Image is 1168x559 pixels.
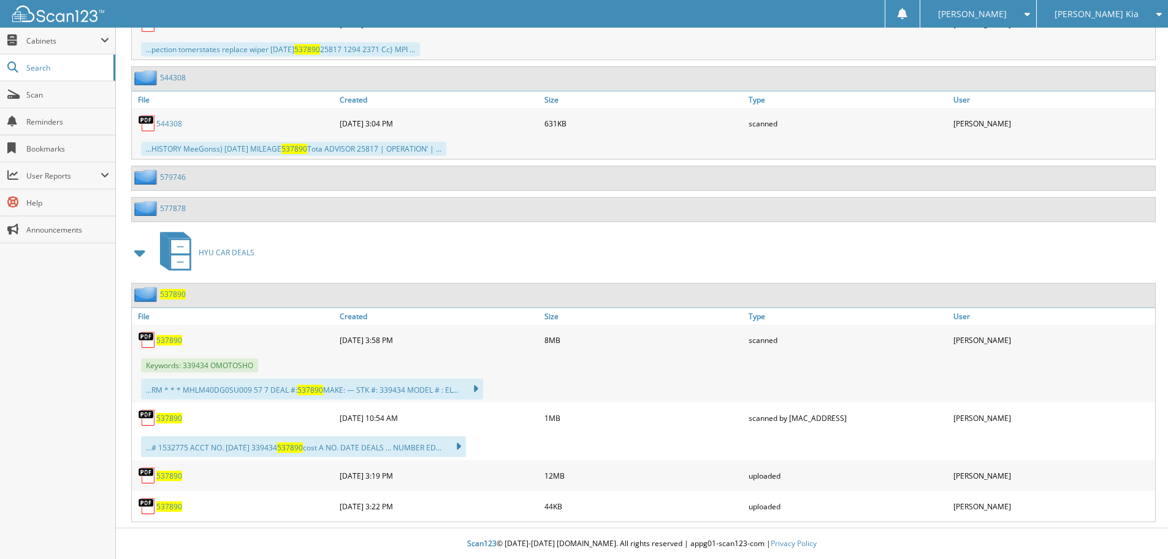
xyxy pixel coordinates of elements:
a: 544308 [160,72,186,83]
a: 537890 [156,335,182,345]
iframe: Chat Widget [1107,500,1168,559]
div: [PERSON_NAME] [950,328,1155,352]
div: scanned [746,111,950,136]
img: PDF.png [138,409,156,427]
a: 537890 [156,471,182,481]
div: [DATE] 3:58 PM [337,328,541,352]
img: PDF.png [138,114,156,133]
a: 537890 [156,501,182,512]
div: ...# 1532775 ACCT NO. [DATE] 339434 cost A NO. DATE DEALS ... NUMBER ED... [141,436,466,457]
span: Keywords: 339434 OMOTOSHO [141,358,258,372]
a: File [132,91,337,108]
span: Help [26,198,109,208]
span: Scan [26,90,109,100]
span: Scan123 [467,538,497,549]
div: scanned by [MAC_ADDRESS] [746,406,950,430]
img: folder2.png [134,201,160,216]
div: uploaded [746,494,950,519]
div: © [DATE]-[DATE] [DOMAIN_NAME]. All rights reserved | appg01-scan123-com | [116,529,1168,559]
span: Announcements [26,225,109,235]
a: 537890 [160,289,186,299]
div: [PERSON_NAME] [950,406,1155,430]
a: Created [337,308,541,325]
img: PDF.png [138,331,156,349]
span: User Reports [26,171,101,181]
a: File [132,308,337,325]
span: 537890 [297,385,323,395]
a: 544308 [156,118,182,129]
span: 537890 [294,44,320,55]
span: 537890 [277,442,303,453]
span: Bookmarks [26,144,109,154]
div: ...pection tomerstates replace wiper [DATE] 25817 1294 2371 Cc} MPI ... [141,42,420,56]
div: [DATE] 3:22 PM [337,494,541,519]
a: Created [337,91,541,108]
div: [PERSON_NAME] [950,111,1155,136]
div: 8MB [541,328,746,352]
div: 631KB [541,111,746,136]
div: uploaded [746,463,950,488]
img: folder2.png [134,70,160,85]
span: Cabinets [26,36,101,46]
div: ...RM * * * MHLM40DG0SU009 57 7 DEAL #: MAKE: — STK #: 339434 MODEL # : EL... [141,379,483,399]
a: User [950,91,1155,108]
div: [DATE] 10:54 AM [337,406,541,430]
a: Privacy Policy [771,538,817,549]
span: Reminders [26,117,109,127]
span: Search [26,63,107,73]
a: Size [541,91,746,108]
span: [PERSON_NAME] Kia [1055,10,1139,18]
a: 579746 [160,172,186,182]
span: 537890 [281,144,307,154]
img: folder2.png [134,169,160,185]
a: User [950,308,1155,325]
span: [PERSON_NAME] [938,10,1007,18]
a: HYU CAR DEALS [153,228,254,277]
div: [DATE] 3:04 PM [337,111,541,136]
span: HYU CAR DEALS [199,247,254,258]
div: 1MB [541,406,746,430]
img: PDF.png [138,497,156,515]
a: Size [541,308,746,325]
div: [DATE] 3:19 PM [337,463,541,488]
div: [PERSON_NAME] [950,494,1155,519]
a: Type [746,308,950,325]
div: ...HISTORY MeeGonss) [DATE] MILEAGE Tota ADVISOR 25817 | OPERATION’ | ... [141,142,446,156]
a: 577878 [160,203,186,214]
img: PDF.png [138,466,156,485]
a: Type [746,91,950,108]
img: scan123-logo-white.svg [12,6,104,22]
div: [PERSON_NAME] [950,463,1155,488]
div: 44KB [541,494,746,519]
div: scanned [746,328,950,352]
img: folder2.png [134,287,160,302]
div: 12MB [541,463,746,488]
a: 537890 [156,413,182,423]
